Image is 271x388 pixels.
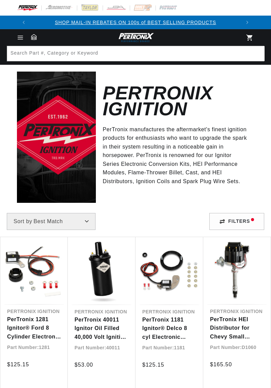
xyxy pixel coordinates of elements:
[241,16,254,29] button: Translation missing: en.sections.announcements.next_announcement
[14,219,32,224] span: Sort by
[55,20,216,25] a: SHOP MAIL-IN REBATES ON 100s of BEST SELLING PRODUCTS
[103,85,247,117] h2: Pertronix Ignition
[13,34,28,41] summary: Menu
[142,315,196,342] a: PerTronix 1181 Ignitor® Delco 8 cyl Electronic Ignition Conversion Kit
[249,46,264,61] button: Search Part #, Category or Keyword
[7,315,61,341] a: PerTronix 1281 Ignitor® Ford 8 Cylinder Electronic Ignition Conversion Kit
[209,213,264,230] div: Filters
[17,16,30,29] button: Translation missing: en.sections.announcements.previous_announcement
[31,34,37,40] a: Garage: 0 item(s)
[7,46,265,61] input: Search Part #, Category or Keyword
[17,72,96,203] img: Pertronix Ignition
[75,315,129,342] a: PerTronix 40011 Ignitor Oil Filled 40,000 Volt Ignition Coil with 1.5 Ohms Resistance in Black
[30,19,241,26] div: Announcement
[7,213,96,230] select: Sort by
[30,19,241,26] div: 1 of 2
[210,315,264,341] a: PerTronix HEI Distributor for Chevy Small Block/Big Block Engines
[103,125,247,186] p: PerTronix manufactures the aftermarket's finest ignition products for enthusiasts who want to upg...
[117,32,154,43] img: Pertronix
